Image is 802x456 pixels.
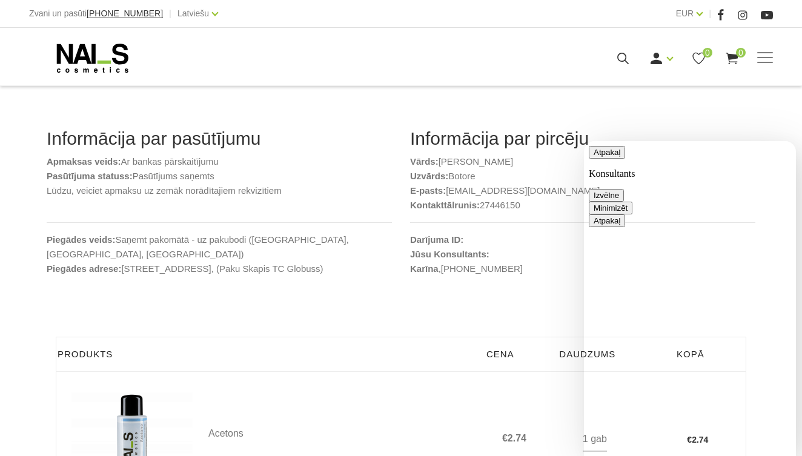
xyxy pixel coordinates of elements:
[410,171,448,181] b: Uzvārds:
[47,234,115,245] b: Piegādes veids:
[169,6,171,21] span: |
[584,141,796,456] iframe: chat widget
[540,337,635,372] th: Daudzums
[441,262,523,276] a: [PHONE_NUMBER]
[724,51,740,66] a: 0
[410,249,489,259] b: Jūsu Konsultants:
[87,8,163,18] span: [PHONE_NUMBER]
[47,128,392,150] h2: Informācija par pasūtījumu
[410,234,463,245] b: Darījuma ID:
[583,428,607,452] div: 1 gab
[736,48,746,58] span: 0
[410,262,755,276] p: ,
[410,263,439,274] strong: Karīna
[47,156,121,167] b: Apmaksas veids:
[208,429,479,438] a: Acetons
[29,6,163,21] div: Zvani un pasūti
[502,433,531,444] span: €2.74
[676,6,694,21] a: EUR
[56,337,480,372] th: Produkts
[47,263,121,274] b: Piegādes adrese:
[479,337,540,372] th: Cena
[177,6,209,21] a: Latviešu
[47,171,133,181] b: Pasūtījuma statuss:
[410,200,480,210] b: Kontakttālrunis:
[401,128,764,300] div: [PERSON_NAME] Botore [EMAIL_ADDRESS][DOMAIN_NAME] 27446150
[703,48,712,58] span: 0
[410,128,755,150] h2: Informācija par pircēju
[410,156,439,167] b: Vārds:
[87,9,163,18] a: [PHONE_NUMBER]
[709,6,711,21] span: |
[38,128,401,300] div: Ar bankas pārskaitījumu Pasūtījums saņemts Lūdzu, veiciet apmaksu uz zemāk norādītajiem rekvizīti...
[691,51,706,66] a: 0
[410,185,446,196] b: E-pasts:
